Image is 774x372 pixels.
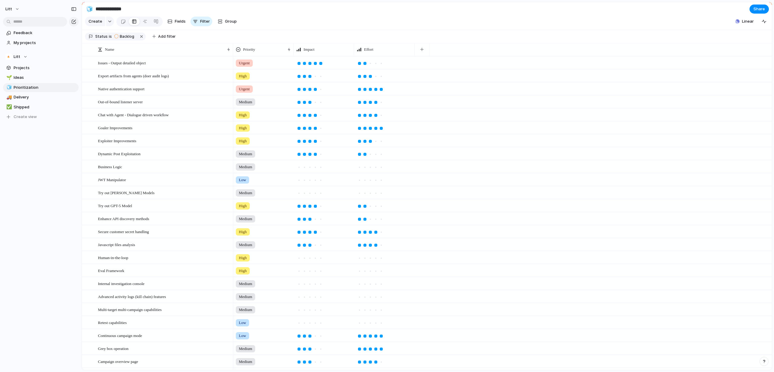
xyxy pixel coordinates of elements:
[98,306,162,313] span: Multi-target multi-campaign capabilities
[200,18,210,24] span: Filter
[239,333,246,339] span: Low
[14,54,20,60] span: Litt
[239,268,247,274] span: High
[95,34,108,39] span: Status
[85,17,105,26] button: Create
[120,34,134,39] span: Backlog
[98,72,169,79] span: Export artifacts from agents (doer audit logs)
[98,163,122,170] span: Business Logic
[239,73,247,79] span: High
[239,281,252,287] span: Medium
[98,202,132,209] span: Try out GPT-5 Model
[98,280,145,287] span: Internal investigation console
[5,75,11,81] button: 🌱
[239,151,252,157] span: Medium
[5,94,11,100] button: 🚚
[14,94,76,100] span: Delivery
[98,254,128,261] span: Human-in-the-loop
[3,4,23,14] button: Litt
[239,359,252,365] span: Medium
[98,150,141,157] span: Dynamic Post Exploitation
[6,74,11,81] div: 🌱
[98,137,136,144] span: Exploiter Improvements
[225,18,237,24] span: Group
[5,6,12,12] span: Litt
[190,17,212,26] button: Filter
[14,40,76,46] span: My projects
[98,215,149,222] span: Enhance API discovery methods
[304,46,314,53] span: Impact
[239,86,250,92] span: Urgent
[98,124,132,131] span: Goaler Improvements
[98,293,166,300] span: Advanced activity logs (kill chain) features
[98,59,146,66] span: Issues - Output detailed object
[112,33,138,40] button: Backlog
[165,17,188,26] button: Fields
[98,85,145,92] span: Native authentication support
[239,203,247,209] span: High
[239,346,252,352] span: Medium
[98,267,124,274] span: Eval Framework
[98,358,138,365] span: Campaign overview page
[742,18,754,24] span: Linear
[6,94,11,101] div: 🚚
[3,73,79,82] a: 🌱Ideas
[98,228,149,235] span: Secure customer secret handling
[98,98,143,105] span: Out-of-bound listener server
[5,104,11,110] button: ✅
[3,63,79,72] a: Projects
[158,34,176,39] span: Add filter
[14,65,76,71] span: Projects
[750,5,769,14] button: Share
[239,216,252,222] span: Medium
[215,17,240,26] button: Group
[239,307,252,313] span: Medium
[3,112,79,121] button: Create view
[14,75,76,81] span: Ideas
[239,125,247,131] span: High
[6,84,11,91] div: 🧊
[14,114,37,120] span: Create view
[364,46,373,53] span: Effort
[175,18,186,24] span: Fields
[239,177,246,183] span: Low
[98,345,128,352] span: Grey box operation
[3,38,79,47] a: My projects
[239,294,252,300] span: Medium
[6,104,11,111] div: ✅
[3,103,79,112] a: ✅Shipped
[89,18,102,24] span: Create
[3,93,79,102] a: 🚚Delivery
[239,242,252,248] span: Medium
[109,34,112,39] span: is
[243,46,255,53] span: Priority
[98,241,135,248] span: Javascript files analysis
[86,5,93,13] div: 🧊
[98,176,126,183] span: JWT Manipulator
[108,33,113,40] button: is
[239,229,247,235] span: High
[105,46,114,53] span: Name
[5,85,11,91] button: 🧊
[239,60,250,66] span: Urgent
[3,52,79,61] button: Litt
[239,99,252,105] span: Medium
[239,164,252,170] span: Medium
[239,112,247,118] span: High
[239,190,252,196] span: Medium
[3,28,79,37] a: Feedback
[753,6,765,12] span: Share
[98,319,127,326] span: Retest capabilities
[149,32,179,41] button: Add filter
[98,111,169,118] span: Chat with Agent - Dialogue driven workflow
[239,255,247,261] span: High
[98,332,142,339] span: Continuous campaign mode
[14,104,76,110] span: Shipped
[14,85,76,91] span: Prioritization
[3,83,79,92] a: 🧊Prioritization
[733,17,756,26] button: Linear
